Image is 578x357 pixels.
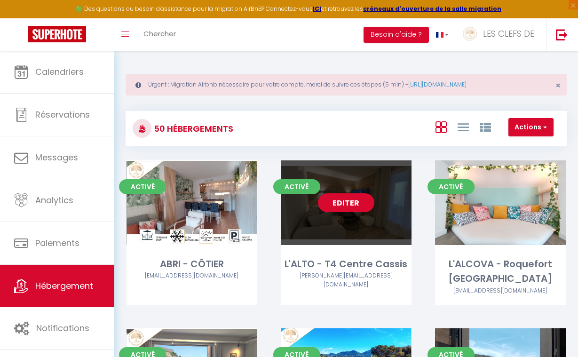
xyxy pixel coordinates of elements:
[556,29,568,40] img: logout
[35,66,84,78] span: Calendriers
[8,4,36,32] button: Ouvrir le widget de chat LiveChat
[363,5,501,13] a: créneaux d'ouverture de la salle migration
[318,193,374,212] a: Editer
[281,257,412,271] div: L'ALTO - T4 Centre Cassis
[435,257,566,286] div: L'ALCOVA - Roquefort [GEOGRAPHIC_DATA]
[127,271,257,280] div: Airbnb
[555,79,561,91] span: ×
[35,109,90,120] span: Réservations
[119,179,166,194] span: Activé
[428,179,475,194] span: Activé
[555,81,561,90] button: Close
[463,27,477,41] img: ...
[143,29,176,39] span: Chercher
[136,18,183,51] a: Chercher
[151,118,233,139] h3: 50 Hébergements
[408,80,467,88] a: [URL][DOMAIN_NAME]
[35,237,79,249] span: Paiements
[483,28,534,40] span: LES CLEFS DE
[456,18,546,51] a: ... LES CLEFS DE
[458,119,469,135] a: Vue en Liste
[35,151,78,163] span: Messages
[508,118,554,137] button: Actions
[364,27,429,43] button: Besoin d'aide ?
[435,119,447,135] a: Vue en Box
[126,74,567,95] div: Urgent : Migration Airbnb nécessaire pour votre compte, merci de suivre ces étapes (5 min) -
[28,26,86,42] img: Super Booking
[36,322,89,334] span: Notifications
[273,179,320,194] span: Activé
[313,5,321,13] a: ICI
[35,194,73,206] span: Analytics
[435,286,566,295] div: Airbnb
[35,280,93,292] span: Hébergement
[127,257,257,271] div: ABRI - CÔTIER
[480,119,491,135] a: Vue par Groupe
[281,271,412,289] div: Airbnb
